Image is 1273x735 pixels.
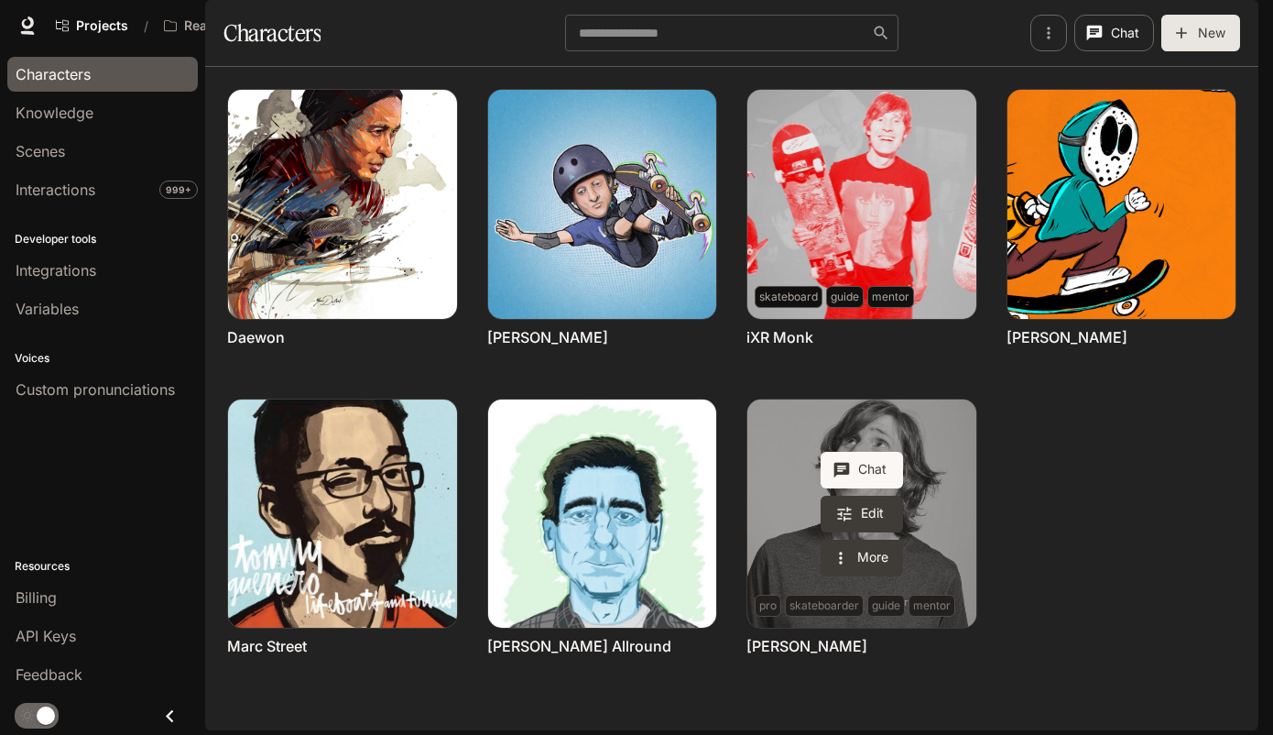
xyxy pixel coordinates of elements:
[228,400,457,629] img: Marc Street
[1074,15,1154,51] button: Chat
[821,496,903,532] a: Edit Rodney Mullen
[746,327,813,347] a: iXR Monk
[821,452,903,488] button: Chat with Rodney Mullen
[487,327,608,347] a: [PERSON_NAME]
[76,18,128,34] span: Projects
[227,327,285,347] a: Daewon
[1006,327,1127,347] a: [PERSON_NAME]
[156,7,295,44] button: Open workspace menu
[1007,90,1236,319] img: John Free
[223,15,321,51] h1: Characters
[747,400,976,629] a: Rodney Mullen
[1161,15,1240,51] button: New
[821,540,903,576] button: More actions
[136,16,156,36] div: /
[747,90,976,319] img: iXR Monk
[184,18,267,34] p: Reality Crisis
[48,7,136,44] a: Go to projects
[487,636,671,656] a: [PERSON_NAME] Allround
[227,636,307,656] a: Marc Street
[228,90,457,319] img: Daewon
[488,90,717,319] img: Frank Pipe
[488,400,717,629] img: Robert Allround
[746,636,867,656] a: [PERSON_NAME]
